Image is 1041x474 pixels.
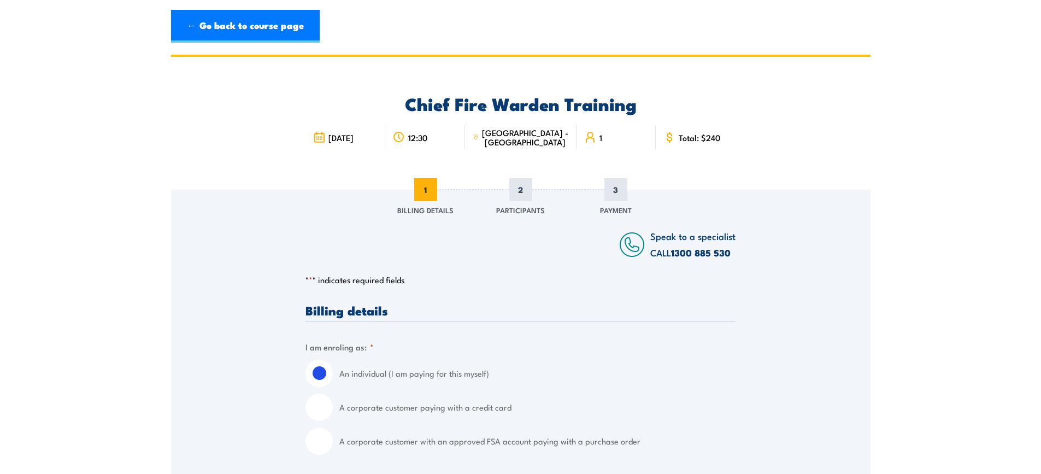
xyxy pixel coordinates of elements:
p: " " indicates required fields [305,274,736,285]
label: An individual (I am paying for this myself) [339,360,736,387]
h2: Chief Fire Warden Training [305,96,736,111]
span: [GEOGRAPHIC_DATA] - [GEOGRAPHIC_DATA] [482,128,569,147]
span: Speak to a specialist CALL [650,229,736,259]
a: ← Go back to course page [171,10,320,43]
span: 2 [509,178,532,201]
label: A corporate customer paying with a credit card [339,394,736,421]
a: 1300 885 530 [671,245,731,260]
h3: Billing details [305,304,736,317]
span: Payment [600,204,632,215]
span: Billing Details [397,204,454,215]
span: [DATE] [328,133,354,142]
span: 12:30 [408,133,427,142]
legend: I am enroling as: [305,341,374,353]
span: Total: $240 [679,133,720,142]
label: A corporate customer with an approved FSA account paying with a purchase order [339,428,736,455]
span: 1 [599,133,602,142]
span: 3 [604,178,627,201]
span: Participants [496,204,545,215]
span: 1 [414,178,437,201]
